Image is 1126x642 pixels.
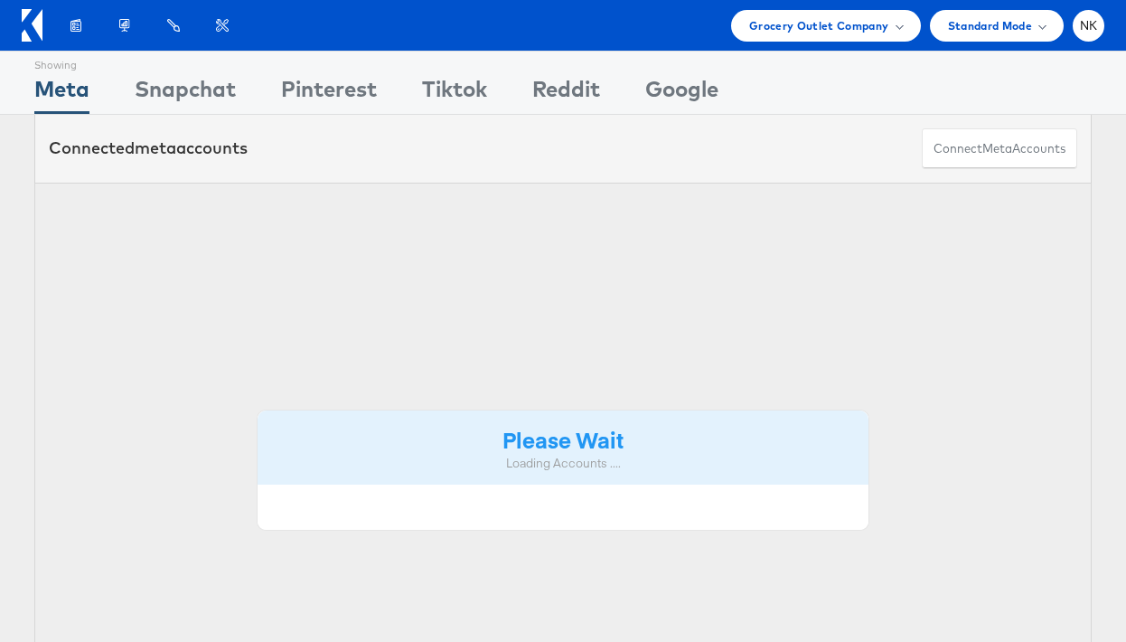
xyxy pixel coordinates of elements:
div: Pinterest [281,73,377,114]
div: Meta [34,73,89,114]
div: Connected accounts [49,137,248,160]
div: Showing [34,52,89,73]
span: NK [1080,20,1098,32]
div: Reddit [532,73,600,114]
button: ConnectmetaAccounts [922,128,1077,169]
span: Grocery Outlet Company [749,16,889,35]
span: Standard Mode [948,16,1032,35]
div: Loading Accounts .... [271,455,855,472]
span: meta [135,137,176,158]
div: Tiktok [422,73,487,114]
div: Google [645,73,718,114]
span: meta [982,140,1012,157]
div: Snapchat [135,73,236,114]
strong: Please Wait [502,424,624,454]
